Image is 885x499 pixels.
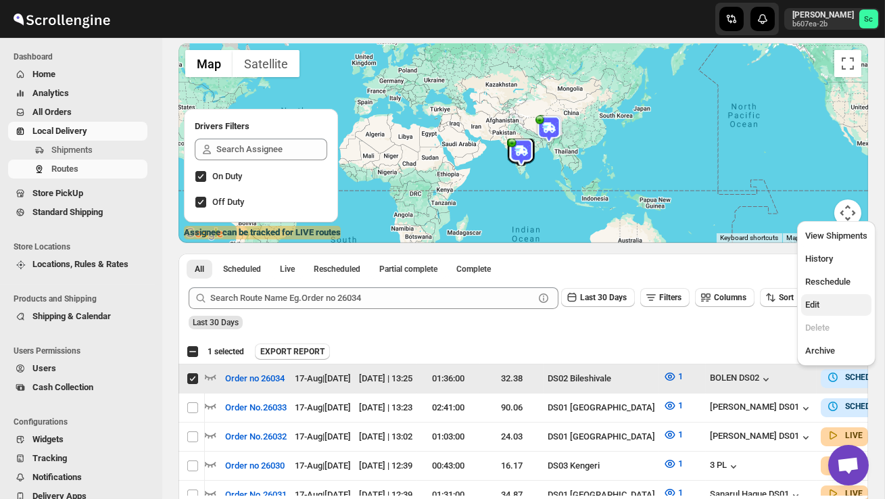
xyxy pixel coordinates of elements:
span: 1 [678,371,683,381]
img: Google [182,225,226,243]
span: Reschedule [805,277,851,287]
span: Order no 26034 [225,372,285,385]
span: Last 30 Days [193,318,239,327]
div: 02:41:00 [421,401,476,414]
span: Sort [779,293,794,302]
button: Keyboard shortcuts [720,233,778,243]
button: Widgets [8,430,147,449]
div: [DATE] | 13:23 [359,401,412,414]
span: 17-Aug | [DATE] [295,402,351,412]
span: Notifications [32,472,82,482]
button: 1 [655,424,691,446]
span: Delete [805,323,830,333]
span: All Orders [32,107,72,117]
div: [DATE] | 13:25 [359,372,412,385]
button: 3 PL [710,460,740,473]
div: [DATE] | 12:39 [359,459,412,473]
button: LIVE [826,429,863,442]
span: Edit [805,300,819,310]
span: 1 [678,429,683,439]
span: All [195,264,204,275]
div: 24.03 [484,430,540,444]
b: LIVE [845,431,863,440]
button: Locations, Rules & Rates [8,255,147,274]
div: 00:43:00 [421,459,476,473]
button: Order No.26033 [217,397,295,419]
div: BOLEN DS02 [710,373,773,386]
button: Map camera controls [834,199,861,227]
span: Filters [659,293,681,302]
span: 17-Aug | [DATE] [295,460,351,471]
button: Order No.26032 [217,426,295,448]
button: [PERSON_NAME] DS01 [710,402,813,415]
span: Partial complete [379,264,437,275]
button: User menu [784,8,880,30]
button: Last 30 Days [561,288,635,307]
span: 1 [678,488,683,498]
span: Users [32,363,56,373]
span: Columns [714,293,746,302]
div: DS01 [GEOGRAPHIC_DATA] [548,430,655,444]
span: EXPORT REPORT [260,346,325,357]
span: Widgets [32,434,64,444]
span: 17-Aug | [DATE] [295,431,351,442]
span: Archive [805,346,835,356]
button: 1 [655,453,691,475]
span: Shipments [51,145,93,155]
span: Last 30 Days [580,293,627,302]
button: Show street map [185,50,233,77]
span: Configurations [14,417,153,427]
span: Shipping & Calendar [32,311,111,321]
span: Tracking [32,453,67,463]
span: View Shipments [805,231,867,241]
span: Standard Shipping [32,207,103,217]
span: Home [32,69,55,79]
label: Assignee can be tracked for LIVE routes [184,226,341,239]
button: Sort [760,288,802,307]
button: Order no 26034 [217,368,293,389]
h2: Drivers Filters [195,120,327,133]
span: Rescheduled [314,264,360,275]
button: Analytics [8,84,147,103]
button: Shipments [8,141,147,160]
span: Live [280,264,295,275]
span: Complete [456,264,491,275]
span: Locations, Rules & Rates [32,259,128,269]
span: Off Duty [212,197,244,207]
span: 17-Aug | [DATE] [295,373,351,383]
button: [PERSON_NAME] DS01 [710,431,813,444]
button: Show satellite imagery [233,50,300,77]
button: Toggle fullscreen view [834,50,861,77]
span: Order no 26030 [225,459,285,473]
button: EXPORT REPORT [255,343,330,360]
button: 1 [655,395,691,417]
span: 1 [678,458,683,469]
p: [PERSON_NAME] [792,9,854,20]
input: Search Assignee [216,139,327,160]
span: Map data ©2025 [786,234,837,241]
div: DS01 [GEOGRAPHIC_DATA] [548,401,655,414]
button: LIVE [826,458,863,471]
span: Dashboard [14,51,153,62]
div: 90.06 [484,401,540,414]
span: On Duty [212,171,242,181]
button: Tracking [8,449,147,468]
div: 32.38 [484,372,540,385]
span: Store Locations [14,241,153,252]
button: Order no 26030 [217,455,293,477]
button: Columns [695,288,755,307]
span: Local Delivery [32,126,87,136]
span: 1 selected [208,346,244,357]
button: Shipping & Calendar [8,307,147,326]
button: All routes [187,260,212,279]
span: Cash Collection [32,382,93,392]
p: b607ea-2b [792,20,854,28]
b: LIVE [845,489,863,498]
span: Order No.26033 [225,401,287,414]
span: Routes [51,164,78,174]
button: Filters [640,288,690,307]
a: Open this area in Google Maps (opens a new window) [182,225,226,243]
